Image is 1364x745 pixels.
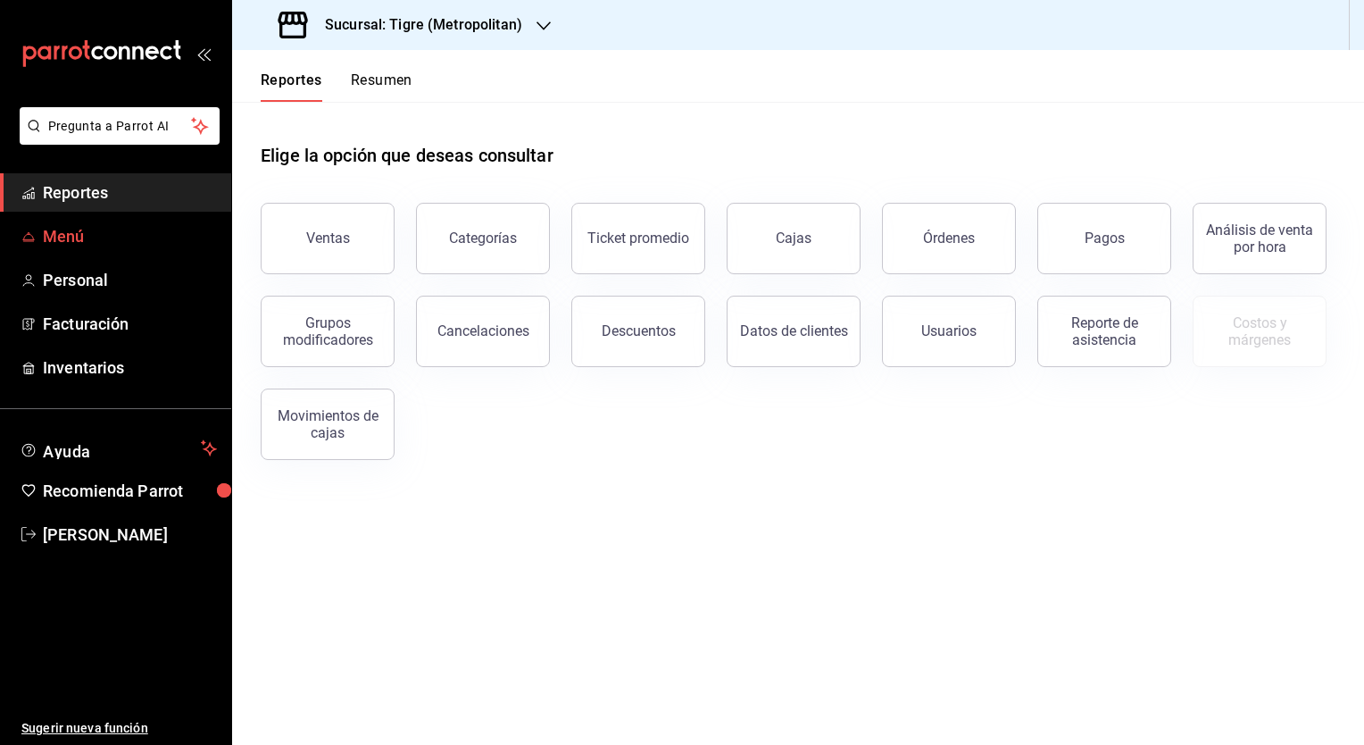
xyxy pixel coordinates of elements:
[1204,314,1315,348] div: Costos y márgenes
[776,230,811,247] div: Cajas
[43,479,217,503] span: Recomienda Parrot
[43,523,217,547] span: [PERSON_NAME]
[602,322,676,339] div: Descuentos
[1193,296,1327,367] button: Contrata inventarios para ver este reporte
[587,230,689,247] div: Ticket promedio
[261,203,395,274] button: Ventas
[882,296,1016,367] button: Usuarios
[261,142,553,169] h1: Elige la opción que deseas consultar
[261,71,412,102] div: navigation tabs
[261,389,395,460] button: Movimientos de cajas
[48,117,192,136] span: Pregunta a Parrot AI
[306,230,350,247] div: Ventas
[416,296,550,367] button: Cancelaciones
[1193,203,1327,274] button: Análisis de venta por hora
[1037,203,1171,274] button: Pagos
[882,203,1016,274] button: Órdenes
[1049,314,1160,348] div: Reporte de asistencia
[351,71,412,102] button: Resumen
[21,719,217,738] span: Sugerir nueva función
[449,230,517,247] div: Categorías
[571,203,705,274] button: Ticket promedio
[311,14,522,36] h3: Sucursal: Tigre (Metropolitan)
[437,322,529,339] div: Cancelaciones
[571,296,705,367] button: Descuentos
[416,203,550,274] button: Categorías
[272,314,383,348] div: Grupos modificadores
[43,356,217,380] span: Inventarios
[272,407,383,441] div: Movimientos de cajas
[43,312,217,336] span: Facturación
[43,180,217,205] span: Reportes
[261,296,395,367] button: Grupos modificadores
[43,438,194,459] span: Ayuda
[196,46,211,61] button: open_drawer_menu
[1204,222,1315,255] div: Análisis de venta por hora
[1085,230,1125,247] div: Pagos
[12,130,220,148] a: Pregunta a Parrot AI
[923,230,975,247] div: Órdenes
[921,322,977,339] div: Usuarios
[727,296,861,367] button: Datos de clientes
[727,203,861,274] button: Cajas
[20,107,220,145] button: Pregunta a Parrot AI
[43,268,217,292] span: Personal
[740,322,848,339] div: Datos de clientes
[1037,296,1171,367] button: Reporte de asistencia
[261,71,322,102] button: Reportes
[43,224,217,248] span: Menú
